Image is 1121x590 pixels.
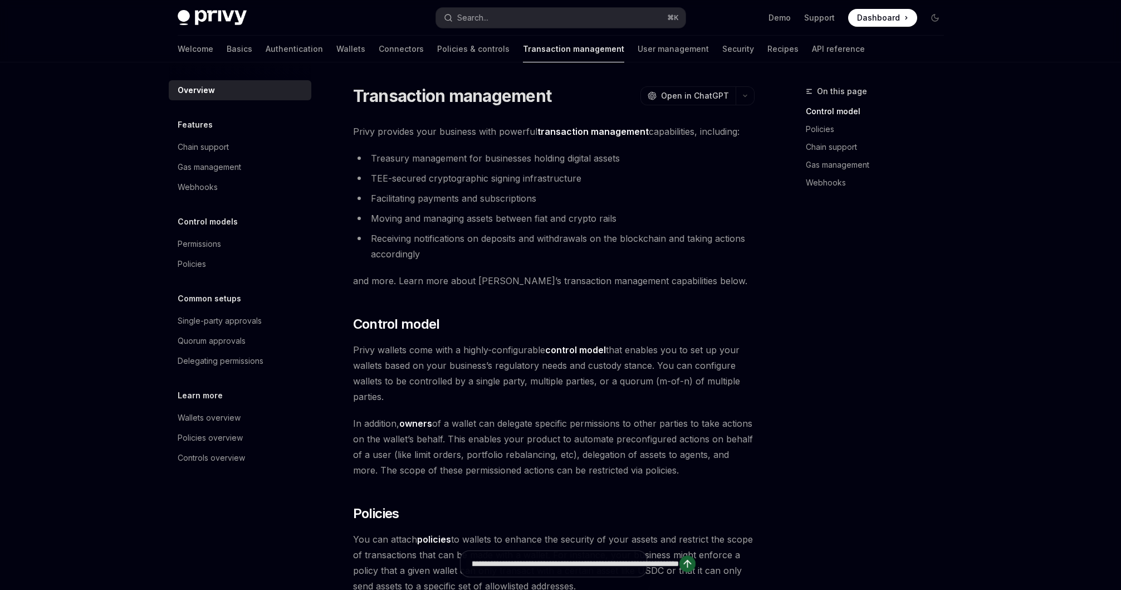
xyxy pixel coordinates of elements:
a: Quorum approvals [169,331,311,351]
button: Search...⌘K [436,8,686,28]
div: Single-party approvals [178,314,262,328]
a: Policies & controls [437,36,510,62]
li: Receiving notifications on deposits and withdrawals on the blockchain and taking actions accordingly [353,231,755,262]
a: Webhooks [806,174,953,192]
button: Toggle dark mode [926,9,944,27]
div: Controls overview [178,451,245,465]
span: On this page [817,85,867,98]
strong: control model [545,344,606,355]
a: Basics [227,36,252,62]
a: owners [399,418,432,430]
span: Privy wallets come with a highly-configurable that enables you to set up your wallets based on yo... [353,342,755,404]
div: Policies overview [178,431,243,445]
div: Policies [178,257,206,271]
a: Gas management [169,157,311,177]
div: Permissions [178,237,221,251]
span: In addition, of a wallet can delegate specific permissions to other parties to take actions on th... [353,416,755,478]
h1: Transaction management [353,86,552,106]
span: Dashboard [857,12,900,23]
a: Wallets [336,36,365,62]
li: Moving and managing assets between fiat and crypto rails [353,211,755,226]
a: Permissions [169,234,311,254]
div: Delegating permissions [178,354,263,368]
span: ⌘ K [667,13,679,22]
a: Chain support [169,137,311,157]
span: Open in ChatGPT [661,90,729,101]
h5: Common setups [178,292,241,305]
span: Control model [353,315,440,333]
a: Welcome [178,36,213,62]
a: Policies [806,120,953,138]
span: and more. Learn more about [PERSON_NAME]’s transaction management capabilities below. [353,273,755,289]
a: policies [417,534,451,545]
h5: Control models [178,215,238,228]
a: Single-party approvals [169,311,311,331]
a: Security [722,36,754,62]
a: Recipes [767,36,799,62]
img: dark logo [178,10,247,26]
a: Support [804,12,835,23]
a: Gas management [806,156,953,174]
li: Treasury management for businesses holding digital assets [353,150,755,166]
span: Policies [353,505,399,523]
a: API reference [812,36,865,62]
button: Send message [679,555,696,572]
a: Overview [169,80,311,100]
a: Chain support [806,138,953,156]
strong: transaction management [537,126,649,137]
div: Chain support [178,140,229,154]
a: control model [545,344,606,356]
div: Webhooks [178,181,218,194]
div: Wallets overview [178,411,241,425]
h5: Learn more [178,389,223,402]
h5: Features [178,118,213,131]
a: Webhooks [169,177,311,197]
div: Quorum approvals [178,334,246,348]
a: Controls overview [169,448,311,468]
li: TEE-secured cryptographic signing infrastructure [353,170,755,186]
a: Connectors [379,36,424,62]
a: Authentication [266,36,323,62]
div: Gas management [178,160,241,174]
a: Policies overview [169,428,311,448]
span: Privy provides your business with powerful capabilities, including: [353,124,755,139]
a: Control model [806,103,953,120]
div: Overview [178,84,215,97]
li: Facilitating payments and subscriptions [353,191,755,206]
a: Transaction management [523,36,624,62]
a: Wallets overview [169,408,311,428]
a: Delegating permissions [169,351,311,371]
div: Search... [457,11,488,25]
a: Policies [169,254,311,274]
a: Dashboard [848,9,917,27]
button: Open in ChatGPT [640,86,736,105]
a: User management [638,36,709,62]
a: Demo [768,12,791,23]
